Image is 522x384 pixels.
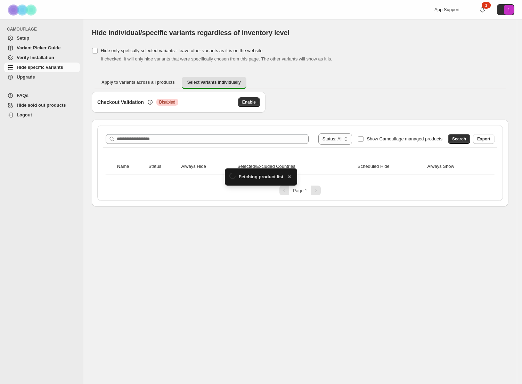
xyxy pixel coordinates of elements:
[92,92,508,206] div: Select variants individually
[6,0,40,19] img: Camouflage
[17,93,28,98] span: FAQs
[497,4,514,15] button: Avatar with initials 1
[4,43,80,53] a: Variant Picker Guide
[477,136,490,142] span: Export
[356,159,425,174] th: Scheduled Hide
[115,159,146,174] th: Name
[187,80,241,85] span: Select variants individually
[4,91,80,100] a: FAQs
[508,8,510,12] text: 1
[17,55,54,60] span: Verify Installation
[92,29,289,36] span: Hide individual/specific variants regardless of inventory level
[159,99,176,105] span: Disabled
[452,136,466,142] span: Search
[101,48,262,53] span: Hide only spefically selected variants - leave other variants as it is on the website
[103,186,497,195] nav: Pagination
[182,77,246,89] button: Select variants individually
[448,134,470,144] button: Search
[4,63,80,72] a: Hide specific variants
[17,35,29,41] span: Setup
[4,33,80,43] a: Setup
[4,53,80,63] a: Verify Installation
[17,45,60,50] span: Variant Picker Guide
[96,77,180,88] button: Apply to variants across all products
[293,188,307,193] span: Page 1
[17,112,32,117] span: Logout
[17,74,35,80] span: Upgrade
[101,80,175,85] span: Apply to variants across all products
[482,2,491,9] div: 1
[425,159,485,174] th: Always Show
[97,99,144,106] h3: Checkout Validation
[7,26,80,32] span: CAMOUFLAGE
[17,65,63,70] span: Hide specific variants
[434,7,459,12] span: App Support
[179,159,235,174] th: Always Hide
[4,72,80,82] a: Upgrade
[238,97,260,107] button: Enable
[146,159,179,174] th: Status
[101,56,332,62] span: If checked, it will only hide variants that were specifically chosen from this page. The other va...
[4,110,80,120] a: Logout
[504,5,514,15] span: Avatar with initials 1
[367,136,442,141] span: Show Camouflage managed products
[239,173,284,180] span: Fetching product list
[17,103,66,108] span: Hide sold out products
[4,100,80,110] a: Hide sold out products
[242,99,256,105] span: Enable
[479,6,486,13] a: 1
[235,159,356,174] th: Selected/Excluded Countries
[473,134,495,144] button: Export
